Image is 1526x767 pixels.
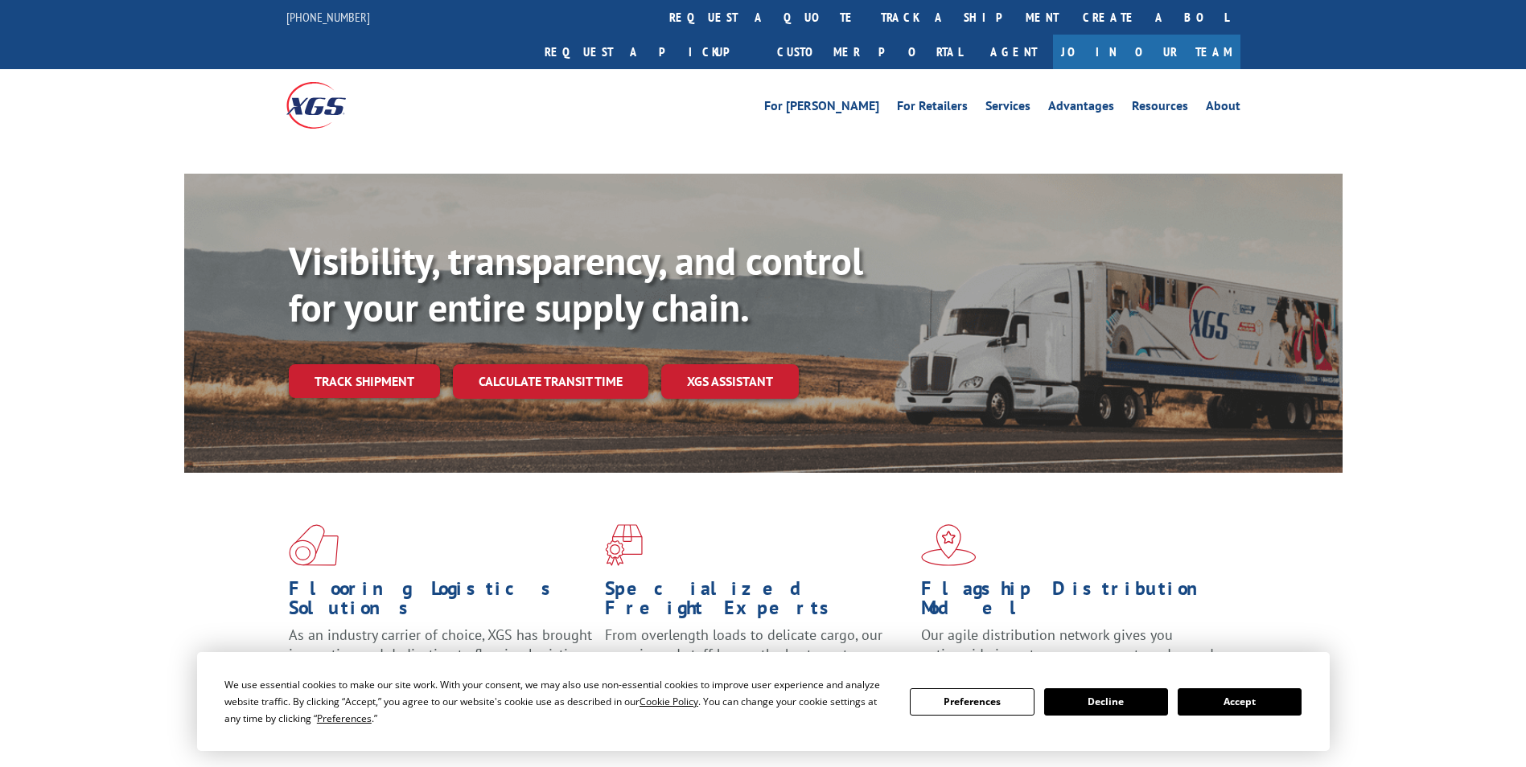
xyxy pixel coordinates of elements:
span: Preferences [317,712,372,725]
span: Cookie Policy [640,695,698,708]
a: Agent [974,35,1053,69]
h1: Flooring Logistics Solutions [289,579,593,625]
span: Our agile distribution network gives you nationwide inventory management on demand. [921,625,1217,663]
a: XGS ASSISTANT [661,364,799,399]
button: Decline [1044,688,1168,716]
a: Advantages [1048,100,1114,117]
a: Join Our Team [1053,35,1240,69]
h1: Specialized Freight Experts [605,579,909,625]
img: xgs-icon-focused-on-flooring-red [605,524,643,566]
button: Preferences [910,688,1034,716]
span: As an industry carrier of choice, XGS has brought innovation and dedication to flooring logistics... [289,625,592,683]
b: Visibility, transparency, and control for your entire supply chain. [289,236,863,332]
a: About [1206,100,1240,117]
div: We use essential cookies to make our site work. With your consent, we may also use non-essential ... [224,676,891,727]
p: From overlength loads to delicate cargo, our experienced staff knows the best way to move your fr... [605,625,909,697]
a: Track shipment [289,364,440,398]
a: Services [985,100,1030,117]
a: For [PERSON_NAME] [764,100,879,117]
img: xgs-icon-total-supply-chain-intelligence-red [289,524,339,566]
a: For Retailers [897,100,968,117]
h1: Flagship Distribution Model [921,579,1225,625]
img: xgs-icon-flagship-distribution-model-red [921,524,977,566]
a: Resources [1132,100,1188,117]
a: Customer Portal [765,35,974,69]
button: Accept [1178,688,1302,716]
a: Calculate transit time [453,364,648,399]
a: Request a pickup [533,35,765,69]
a: [PHONE_NUMBER] [286,9,370,25]
div: Cookie Consent Prompt [197,652,1330,751]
